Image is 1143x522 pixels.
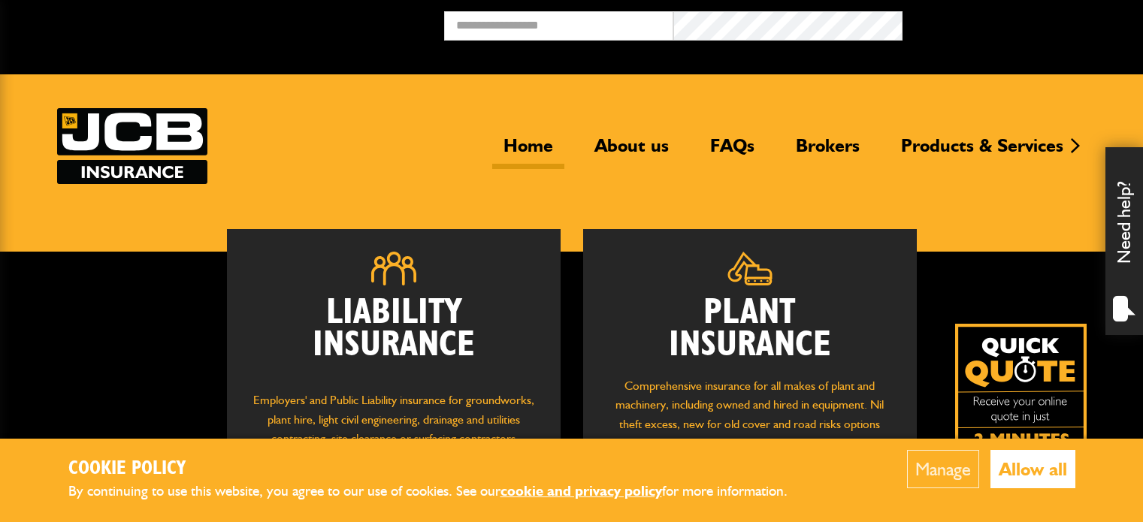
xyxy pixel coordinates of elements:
[907,450,979,488] button: Manage
[583,134,680,169] a: About us
[955,324,1087,455] img: Quick Quote
[500,482,662,499] a: cookie and privacy policy
[57,108,207,184] a: JCB Insurance Services
[492,134,564,169] a: Home
[955,324,1087,455] a: Get your insurance quote isn just 2-minutes
[249,391,538,463] p: Employers' and Public Liability insurance for groundworks, plant hire, light civil engineering, d...
[785,134,871,169] a: Brokers
[68,480,812,503] p: By continuing to use this website, you agree to our use of cookies. See our for more information.
[903,11,1132,35] button: Broker Login
[699,134,766,169] a: FAQs
[890,134,1075,169] a: Products & Services
[606,297,894,361] h2: Plant Insurance
[990,450,1075,488] button: Allow all
[606,376,894,453] p: Comprehensive insurance for all makes of plant and machinery, including owned and hired in equipm...
[68,457,812,481] h2: Cookie Policy
[57,108,207,184] img: JCB Insurance Services logo
[1105,147,1143,335] div: Need help?
[249,297,538,376] h2: Liability Insurance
